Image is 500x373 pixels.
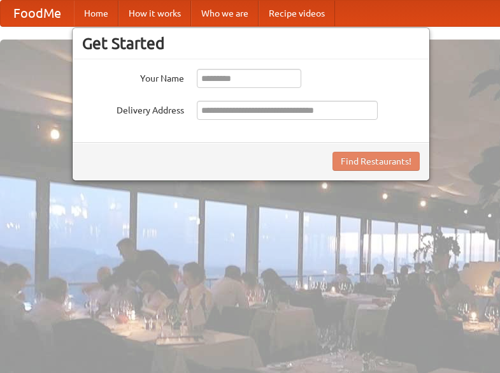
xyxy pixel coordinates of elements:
[82,34,420,53] h3: Get Started
[259,1,335,26] a: Recipe videos
[1,1,74,26] a: FoodMe
[118,1,191,26] a: How it works
[74,1,118,26] a: Home
[82,101,184,117] label: Delivery Address
[332,152,420,171] button: Find Restaurants!
[191,1,259,26] a: Who we are
[82,69,184,85] label: Your Name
